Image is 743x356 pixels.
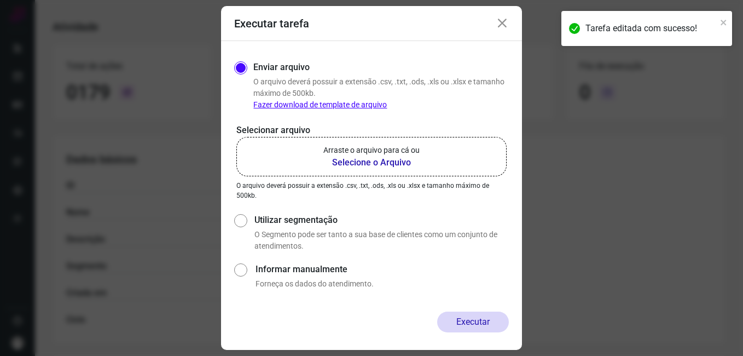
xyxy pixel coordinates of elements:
label: Enviar arquivo [253,61,310,74]
p: O arquivo deverá possuir a extensão .csv, .txt, .ods, .xls ou .xlsx e tamanho máximo de 500kb. [236,181,507,200]
p: Selecionar arquivo [236,124,507,137]
p: O arquivo deverá possuir a extensão .csv, .txt, .ods, .xls ou .xlsx e tamanho máximo de 500kb. [253,76,509,111]
b: Selecione o Arquivo [323,156,420,169]
h3: Executar tarefa [234,17,309,30]
p: O Segmento pode ser tanto a sua base de clientes como um conjunto de atendimentos. [254,229,509,252]
button: Executar [437,312,509,332]
label: Utilizar segmentação [254,214,509,227]
button: close [720,15,728,28]
label: Informar manualmente [256,263,509,276]
div: Tarefa editada com sucesso! [585,22,717,35]
p: Forneça os dados do atendimento. [256,278,509,290]
a: Fazer download de template de arquivo [253,100,387,109]
p: Arraste o arquivo para cá ou [323,145,420,156]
